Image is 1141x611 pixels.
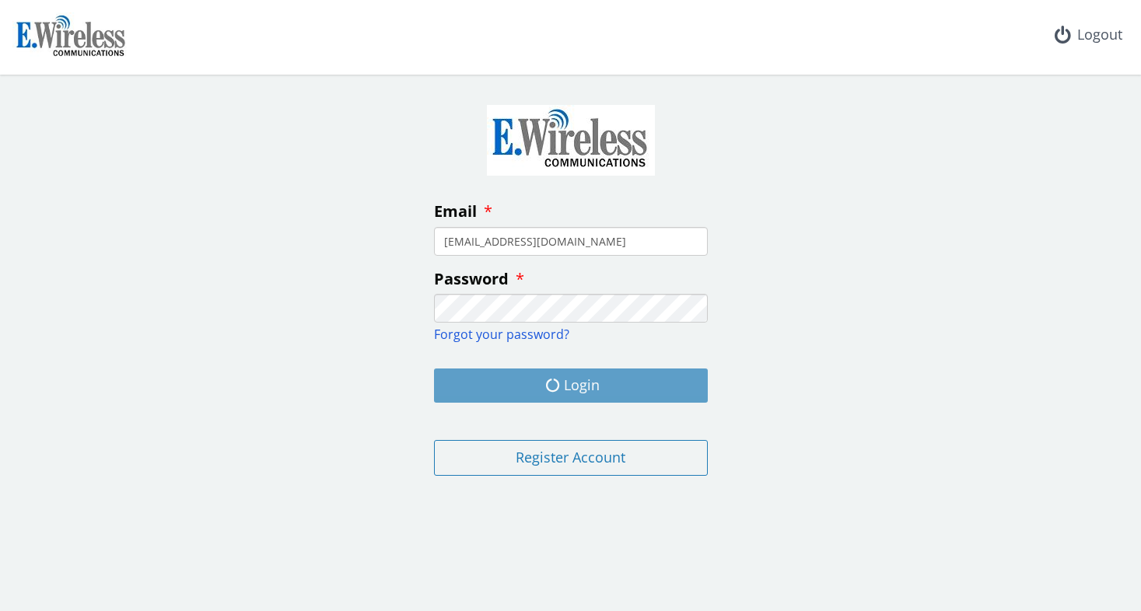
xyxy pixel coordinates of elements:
[434,201,477,222] span: Email
[434,268,509,289] span: Password
[434,326,569,343] a: Forgot your password?
[434,368,708,403] button: Login
[434,227,708,256] input: enter your email address
[434,440,708,476] button: Register Account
